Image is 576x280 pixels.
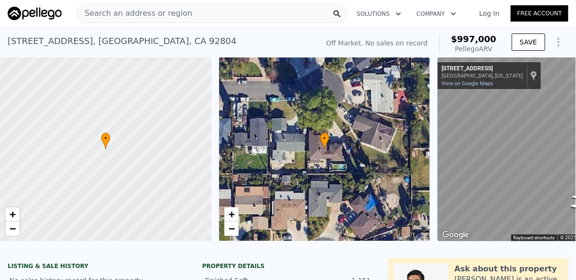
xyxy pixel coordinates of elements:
[442,80,493,87] a: View on Google Maps
[101,133,111,149] div: •
[442,73,523,79] div: [GEOGRAPHIC_DATA], [US_STATE]
[224,222,239,236] a: Zoom out
[531,70,537,81] a: Show location on map
[8,7,62,20] img: Pellego
[320,134,330,143] span: •
[468,9,511,18] a: Log In
[8,262,179,272] div: LISTING & SALE HISTORY
[514,235,555,241] button: Keyboard shortcuts
[228,208,234,220] span: +
[228,223,234,235] span: −
[442,65,523,73] div: [STREET_ADDRESS]
[349,5,409,22] button: Solutions
[440,229,472,241] a: Open this area in Google Maps (opens a new window)
[511,5,568,22] a: Free Account
[549,33,568,52] button: Show Options
[320,133,330,149] div: •
[326,38,428,48] div: Off Market. No sales on record
[512,34,545,51] button: SAVE
[451,34,497,44] span: $997,000
[10,208,16,220] span: +
[409,5,464,22] button: Company
[451,44,497,54] div: Pellego ARV
[440,229,472,241] img: Google
[8,34,237,48] div: [STREET_ADDRESS] , [GEOGRAPHIC_DATA] , CA 92804
[101,134,111,143] span: •
[224,207,239,222] a: Zoom in
[5,222,20,236] a: Zoom out
[77,8,192,19] span: Search an address or region
[5,207,20,222] a: Zoom in
[10,223,16,235] span: −
[454,263,557,275] div: Ask about this property
[202,262,374,270] div: Property details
